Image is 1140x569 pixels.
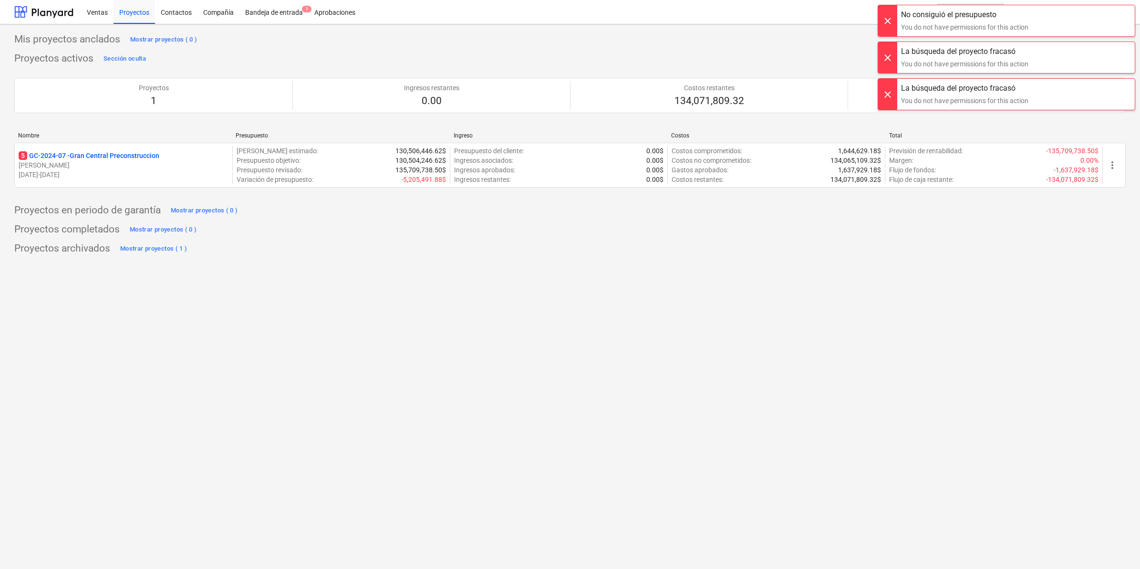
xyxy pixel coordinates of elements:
[139,95,169,108] p: 1
[889,175,953,184] p: Flujo de caja restante :
[18,132,228,139] div: Nombre
[901,83,1028,94] div: La búsqueda del proyecto fracasó
[120,243,187,254] div: Mostrar proyectos ( 1 )
[1054,165,1099,175] p: -1,637,929.18$
[14,52,93,65] p: Proyectos activos
[672,175,724,184] p: Costos restantes :
[672,156,751,165] p: Costos no comprometidos :
[646,146,663,156] p: 0.00$
[404,83,459,93] p: Ingresos restantes
[1046,175,1099,184] p: -134,071,809.32$
[454,175,511,184] p: Ingresos restantes :
[454,165,515,175] p: Ingresos aprobados :
[104,53,146,64] div: Sección oculta
[237,156,301,165] p: Presupuesto objetivo :
[646,165,663,175] p: 0.00$
[901,22,1028,32] div: You do not have permissions for this action
[671,132,881,139] div: Costos
[830,156,881,165] p: 134,065,109.32$
[838,165,881,175] p: 1,637,929.18$
[454,156,513,165] p: Ingresos asociados :
[889,165,936,175] p: Flujo de fondos :
[672,165,728,175] p: Gastos aprobados :
[674,83,744,93] p: Costos restantes
[171,205,238,216] div: Mostrar proyectos ( 0 )
[901,46,1028,57] div: La búsqueda del proyecto fracasó
[237,146,318,156] p: [PERSON_NAME] estimado :
[901,9,1028,21] div: No consiguió el presupuesto
[646,175,663,184] p: 0.00$
[236,132,446,139] div: Presupuesto
[118,241,190,256] button: Mostrar proyectos ( 1 )
[395,146,446,156] p: 130,506,446.62$
[14,242,110,255] p: Proyectos archivados
[302,6,311,12] span: 1
[1046,146,1099,156] p: -135,709,738.50$
[838,146,881,156] p: 1,644,629.18$
[889,132,1099,139] div: Total
[19,160,228,170] p: [PERSON_NAME]
[830,175,881,184] p: 134,071,809.32$
[127,222,199,237] button: Mostrar proyectos ( 0 )
[128,32,200,47] button: Mostrar proyectos ( 0 )
[404,95,459,108] p: 0.00
[1080,156,1099,165] p: 0.00%
[168,203,240,218] button: Mostrar proyectos ( 0 )
[14,223,120,236] p: Proyectos completados
[19,151,228,179] div: 5GC-2024-07 -Gran Central Preconstruccion[PERSON_NAME][DATE]-[DATE]
[395,156,446,165] p: 130,504,246.62$
[901,59,1028,69] div: You do not have permissions for this action
[237,175,313,184] p: Variación de presupuesto :
[101,51,148,66] button: Sección oculta
[130,224,197,235] div: Mostrar proyectos ( 0 )
[674,95,744,108] p: 134,071,809.32
[1107,159,1118,171] span: more_vert
[14,33,120,46] p: Mis proyectos anclados
[19,151,27,160] span: 5
[14,204,161,217] p: Proyectos en periodo de garantía
[889,146,963,156] p: Previsión de rentabilidad :
[672,146,742,156] p: Costos comprometidos :
[395,165,446,175] p: 135,709,738.50$
[454,132,663,139] div: Ingreso
[130,34,197,45] div: Mostrar proyectos ( 0 )
[139,83,169,93] p: Proyectos
[19,151,159,160] p: GC-2024-07 - Gran Central Preconstruccion
[19,170,228,179] p: [DATE] - [DATE]
[646,156,663,165] p: 0.00$
[901,96,1028,106] div: You do not have permissions for this action
[401,175,446,184] p: -5,205,491.88$
[454,146,524,156] p: Presupuesto del cliente :
[889,156,913,165] p: Margen :
[237,165,302,175] p: Presupuesto revisado :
